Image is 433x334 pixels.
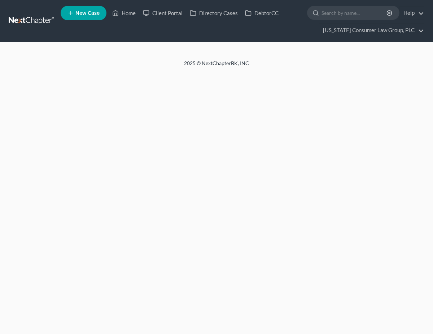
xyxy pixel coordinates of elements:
[241,7,282,20] a: DebtorCC
[186,7,241,20] a: Directory Cases
[11,60,422,73] div: 2025 © NextChapterBK, INC
[109,7,139,20] a: Home
[319,24,424,37] a: [US_STATE] Consumer Law Group, PLC
[322,6,388,20] input: Search by name...
[139,7,186,20] a: Client Portal
[400,7,424,20] a: Help
[75,10,100,16] span: New Case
